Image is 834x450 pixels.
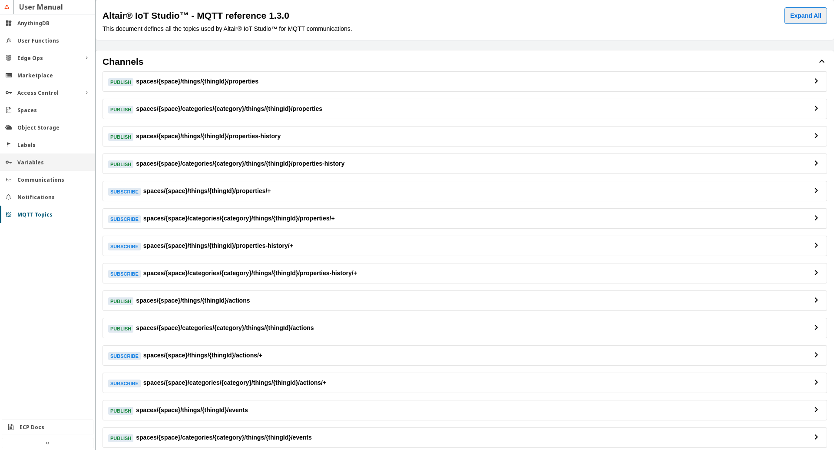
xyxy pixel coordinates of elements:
span: spaces/{space}/categories/{category}/things/{thingId}/properties-history/+ [143,269,357,278]
span: Altair® IoT Studio™ - MQTT reference [103,10,266,20]
span: spaces/{space}/categories/{category}/things/{thingId}/actions/+ [143,378,326,387]
span: Subscribe [108,188,141,196]
span: Expand All [790,12,821,19]
span: Publish [108,160,133,168]
span: spaces/{space}/things/{thingId}/properties-history/+ [143,241,293,250]
span: Publish [108,106,133,113]
span: spaces/{space}/things/{thingId}/properties-history [136,132,281,141]
h2: Channels [103,57,817,66]
span: Publish [108,407,133,415]
span: spaces/{space}/categories/{category}/things/{thingId}/properties/+ [143,214,335,223]
span: Subscribe [108,215,141,223]
span: Subscribe [108,380,141,387]
span: spaces/{space}/things/{thingId}/properties [136,77,258,86]
span: spaces/{space}/things/{thingId}/properties/+ [143,187,271,196]
span: spaces/{space}/categories/{category}/things/{thingId}/actions [136,323,314,333]
span: Publish [108,434,133,442]
span: Publish [108,78,133,86]
span: Subscribe [108,243,141,250]
span: Publish [108,133,133,141]
span: Publish [108,325,133,333]
span: spaces/{space}/categories/{category}/things/{thingId}/properties-history [136,159,344,168]
p: This document defines all the topics used by Altair® IoT Studio™ for MQTT communications. [103,24,827,33]
span: spaces/{space}/things/{thingId}/actions [136,296,250,305]
span: spaces/{space}/categories/{category}/things/{thingId}/events [136,433,312,442]
span: Subscribe [108,352,141,360]
span: 1.3.0 [269,11,289,20]
span: spaces/{space}/things/{thingId}/actions/+ [143,351,262,360]
span: Publish [108,297,133,305]
span: spaces/{space}/things/{thingId}/events [136,406,248,415]
span: Subscribe [108,270,141,278]
span: spaces/{space}/categories/{category}/things/{thingId}/properties [136,104,322,113]
button: Expand All [784,7,827,24]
